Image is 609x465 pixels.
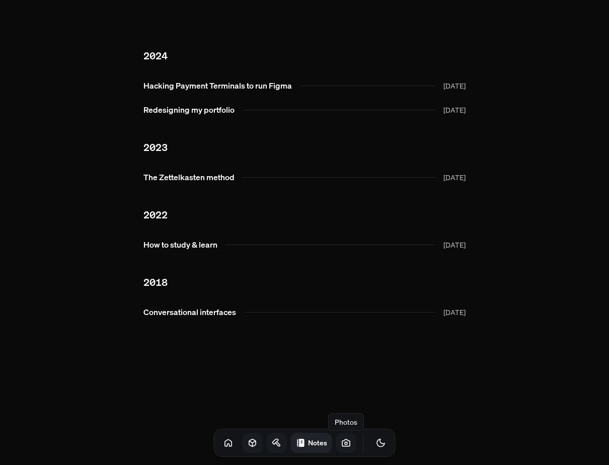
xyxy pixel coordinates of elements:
[443,105,466,115] span: [DATE]
[135,75,474,96] a: Hacking Payment Terminals to run Figma[DATE]
[143,48,466,63] h2: 2024
[443,81,466,91] span: [DATE]
[443,172,466,183] span: [DATE]
[335,417,357,427] span: Photos
[135,100,474,120] a: Redesigning my portfolio[DATE]
[135,235,474,255] a: How to study & learn[DATE]
[143,275,466,290] h2: 2018
[291,433,332,453] a: Notes
[308,438,327,447] h1: Notes
[143,207,466,222] h2: 2022
[143,140,466,155] h2: 2023
[371,433,391,453] button: Toggle Theme
[443,240,466,250] span: [DATE]
[443,307,466,318] span: [DATE]
[135,167,474,187] a: The Zettelkasten method[DATE]
[135,302,474,322] a: Conversational interfaces[DATE]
